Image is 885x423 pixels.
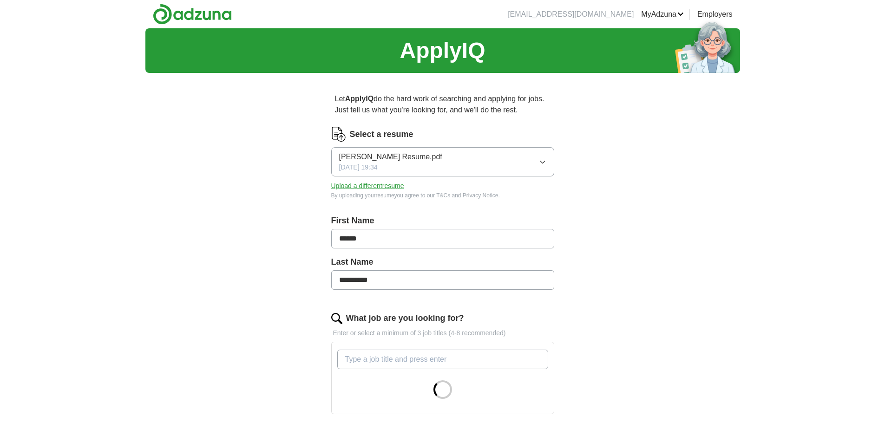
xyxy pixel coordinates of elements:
label: Select a resume [350,128,413,141]
p: Let do the hard work of searching and applying for jobs. Just tell us what you're looking for, an... [331,90,554,119]
h1: ApplyIQ [400,34,485,67]
div: By uploading your resume you agree to our and . [331,191,554,200]
img: search.png [331,313,342,324]
p: Enter or select a minimum of 3 job titles (4-8 recommended) [331,328,554,338]
input: Type a job title and press enter [337,350,548,369]
label: First Name [331,215,554,227]
li: [EMAIL_ADDRESS][DOMAIN_NAME] [508,9,634,20]
a: Employers [697,9,733,20]
a: Privacy Notice [463,192,498,199]
img: Adzuna logo [153,4,232,25]
span: [DATE] 19:34 [339,163,378,172]
span: [PERSON_NAME] Resume.pdf [339,151,442,163]
label: What job are you looking for? [346,312,464,325]
img: CV Icon [331,127,346,142]
a: MyAdzuna [641,9,684,20]
label: Last Name [331,256,554,268]
a: T&Cs [436,192,450,199]
strong: ApplyIQ [345,95,374,103]
button: [PERSON_NAME] Resume.pdf[DATE] 19:34 [331,147,554,176]
button: Upload a differentresume [331,181,404,191]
